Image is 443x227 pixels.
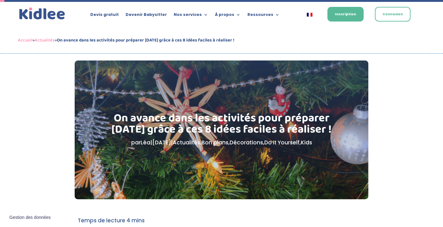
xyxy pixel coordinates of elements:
[301,139,312,146] a: Kids
[106,113,337,138] h1: On avance dans les activités pour préparer [DATE] grâce à ces 8 idées faciles à réaliser !
[264,139,300,146] a: Do It Yourself
[173,139,200,146] a: Actualités
[202,139,228,146] a: Bon plans
[9,215,51,220] span: Gestion des données
[152,139,171,146] span: [DATE]
[6,211,54,224] button: Gestion des données
[141,139,150,146] a: Léa
[230,139,263,146] a: Décorations
[106,138,337,147] p: par | | , , , ,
